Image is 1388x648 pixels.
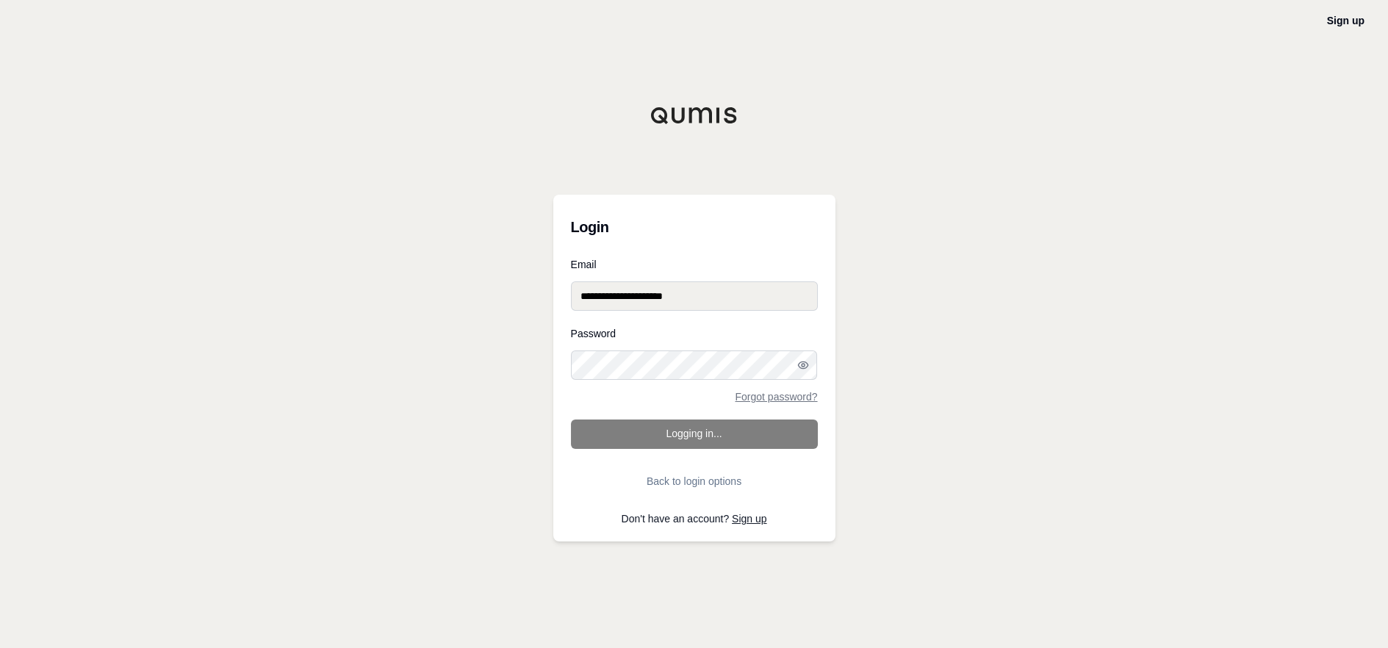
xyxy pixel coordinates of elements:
[650,107,738,124] img: Qumis
[571,467,818,496] button: Back to login options
[571,259,818,270] label: Email
[1327,15,1364,26] a: Sign up
[571,212,818,242] h3: Login
[571,514,818,524] p: Don't have an account?
[571,328,818,339] label: Password
[735,392,817,402] a: Forgot password?
[732,513,766,525] a: Sign up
